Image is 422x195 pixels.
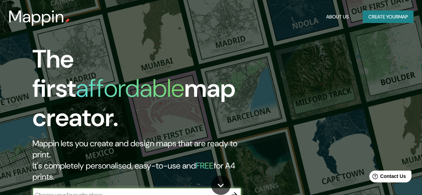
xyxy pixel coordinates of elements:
h1: The first map creator. [32,45,244,138]
button: Create yourmap [363,10,414,23]
img: mappin-pin [64,18,70,24]
iframe: Help widget launcher [360,168,414,187]
h1: affordable [76,72,185,104]
h5: FREE [196,160,214,171]
button: About Us [323,10,352,23]
h2: Mappin lets you create and design maps that are ready to print. It's completely personalised, eas... [32,138,244,182]
h3: Mappin [8,7,64,26]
